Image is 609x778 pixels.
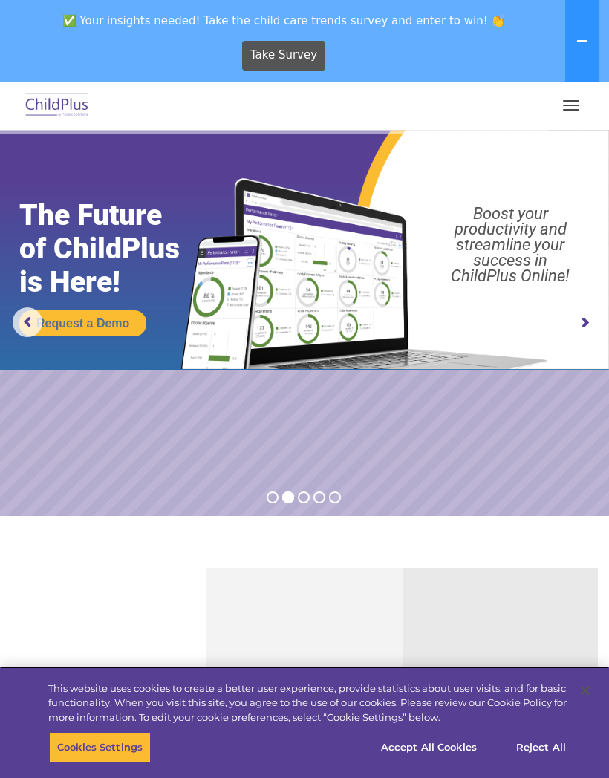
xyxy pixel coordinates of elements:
button: Cookies Settings [49,732,151,763]
img: ChildPlus by Procare Solutions [22,88,92,123]
button: Accept All Cookies [373,732,485,763]
span: ✅ Your insights needed! Take the child care trends survey and enter to win! 👏 [6,6,562,35]
rs-layer: Boost your productivity and streamline your success in ChildPlus Online! [420,206,601,284]
button: Reject All [495,732,587,763]
a: Request a Demo [19,310,146,336]
div: This website uses cookies to create a better user experience, provide statistics about user visit... [48,681,567,725]
span: Take Survey [250,42,317,68]
a: Take Survey [242,41,326,71]
rs-layer: The Future of ChildPlus is Here! [19,199,214,299]
button: Close [569,674,602,707]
